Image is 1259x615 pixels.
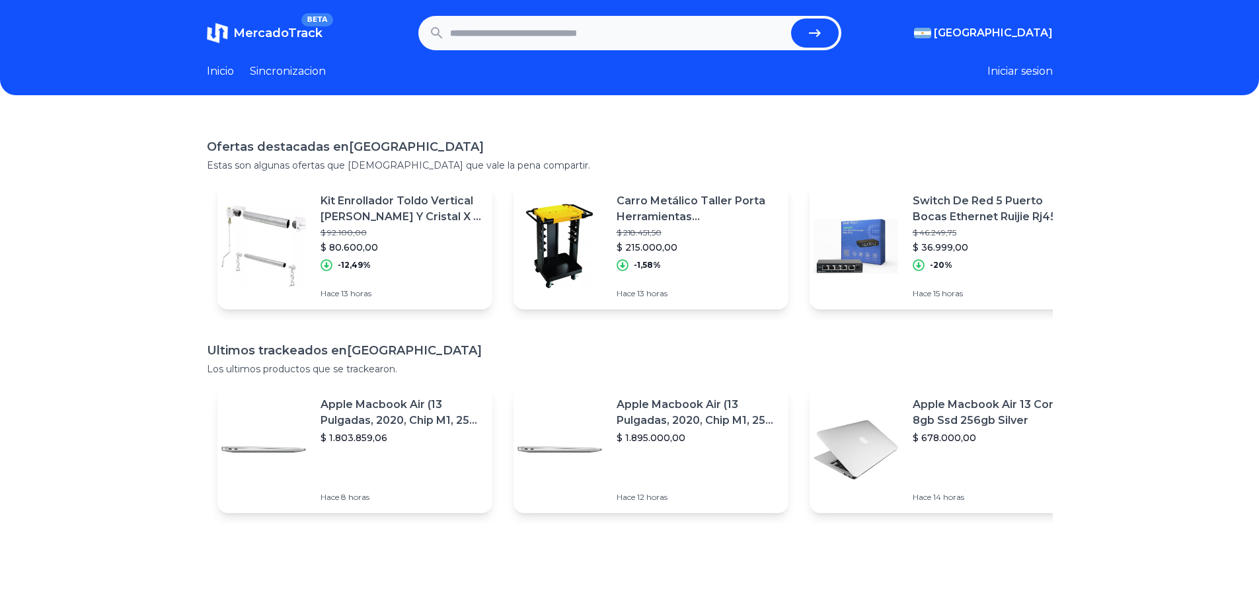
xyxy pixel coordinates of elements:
p: Los ultimos productos que se trackearon. [207,362,1053,376]
p: -12,49% [338,260,371,270]
a: Featured imageApple Macbook Air (13 Pulgadas, 2020, Chip M1, 256 Gb De Ssd, 8 Gb De Ram) - Plata$... [514,386,788,513]
p: $ 1.803.859,06 [321,431,482,444]
p: Hace 13 horas [617,288,778,299]
a: Featured imageSwitch De Red 5 Puerto Bocas Ethernet Ruijie Rj45 1000 Mbps$ 46.249,75$ 36.999,00-2... [810,183,1085,309]
img: Featured image [810,200,902,292]
a: Inicio [207,63,234,79]
button: [GEOGRAPHIC_DATA] [914,25,1053,41]
p: $ 215.000,00 [617,241,778,254]
p: Estas son algunas ofertas que [DEMOGRAPHIC_DATA] que vale la pena compartir. [207,159,1053,172]
p: Switch De Red 5 Puerto Bocas Ethernet Ruijie Rj45 1000 Mbps [913,193,1074,225]
span: [GEOGRAPHIC_DATA] [934,25,1053,41]
p: Apple Macbook Air (13 Pulgadas, 2020, Chip M1, 256 Gb De Ssd, 8 Gb De Ram) - Plata [617,397,778,429]
p: $ 678.000,00 [913,431,1074,444]
p: Hace 13 horas [321,288,482,299]
span: BETA [301,13,332,26]
h1: Ofertas destacadas en [GEOGRAPHIC_DATA] [207,138,1053,156]
p: Hace 12 horas [617,492,778,503]
p: $ 1.895.000,00 [617,431,778,444]
img: MercadoTrack [207,22,228,44]
a: Featured imageApple Macbook Air 13 Core I5 8gb Ssd 256gb Silver$ 678.000,00Hace 14 horas [810,386,1085,513]
a: Featured imageCarro Metálico Taller Porta Herramientas [PERSON_NAME] Transmodule$ 218.451,50$ 215... [514,183,788,309]
a: MercadoTrackBETA [207,22,323,44]
img: Featured image [217,200,310,292]
p: -20% [930,260,952,270]
p: Hace 15 horas [913,288,1074,299]
h1: Ultimos trackeados en [GEOGRAPHIC_DATA] [207,341,1053,360]
a: Featured imageApple Macbook Air (13 Pulgadas, 2020, Chip M1, 256 Gb De Ssd, 8 Gb De Ram) - Plata$... [217,386,492,513]
img: Argentina [914,28,931,38]
a: Sincronizacion [250,63,326,79]
p: -1,58% [634,260,661,270]
p: $ 46.249,75 [913,227,1074,238]
img: Featured image [217,403,310,496]
a: Featured imageKit Enrollador Toldo Vertical [PERSON_NAME] Y Cristal X 2 Mts$ 92.100,00$ 80.600,00... [217,183,492,309]
p: $ 80.600,00 [321,241,482,254]
p: Carro Metálico Taller Porta Herramientas [PERSON_NAME] Transmodule [617,193,778,225]
img: Featured image [514,200,606,292]
p: Hace 14 horas [913,492,1074,503]
button: Iniciar sesion [987,63,1053,79]
p: Kit Enrollador Toldo Vertical [PERSON_NAME] Y Cristal X 2 Mts [321,193,482,225]
p: $ 36.999,00 [913,241,1074,254]
p: Hace 8 horas [321,492,482,503]
p: $ 92.100,00 [321,227,482,238]
p: Apple Macbook Air 13 Core I5 8gb Ssd 256gb Silver [913,397,1074,429]
p: Apple Macbook Air (13 Pulgadas, 2020, Chip M1, 256 Gb De Ssd, 8 Gb De Ram) - Plata [321,397,482,429]
span: MercadoTrack [233,26,323,40]
p: $ 218.451,50 [617,227,778,238]
img: Featured image [810,403,902,496]
img: Featured image [514,403,606,496]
